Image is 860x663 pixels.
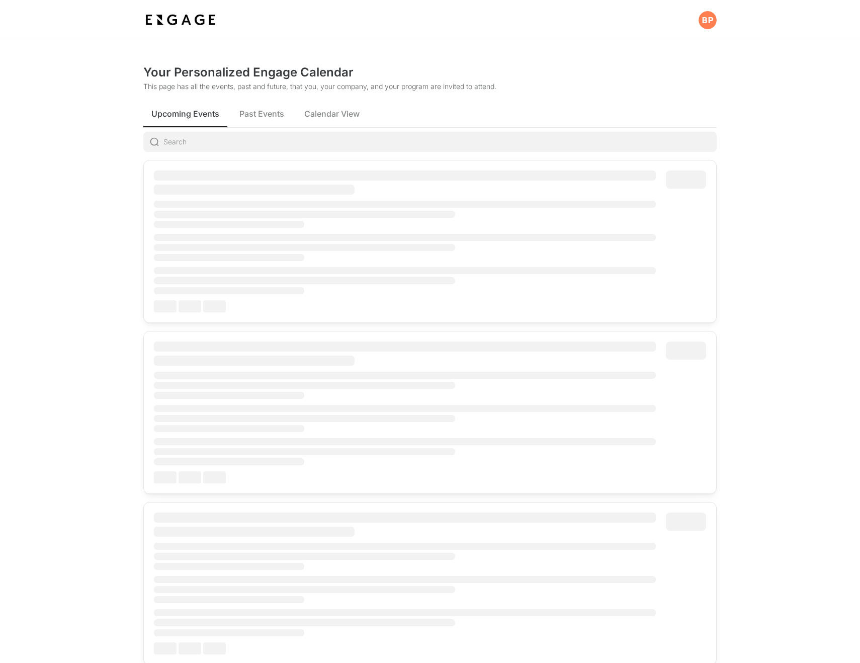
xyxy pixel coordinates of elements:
[699,11,717,29] button: Open profile menu
[143,64,717,80] h2: Your Personalized Engage Calendar
[143,100,227,127] button: Upcoming Events
[231,100,292,127] button: Past Events
[163,132,717,152] input: Search
[304,108,360,120] span: Calendar View
[143,11,218,29] img: bdf1fb74-1727-4ba0-a5bd-bc74ae9fc70b.jpeg
[699,11,717,29] img: Profile picture of Billy Parry
[296,100,368,127] button: Calendar View
[151,108,219,120] span: Upcoming Events
[239,108,284,120] span: Past Events
[143,81,717,92] p: This page has all the events, past and future, that you, your company, and your program are invit...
